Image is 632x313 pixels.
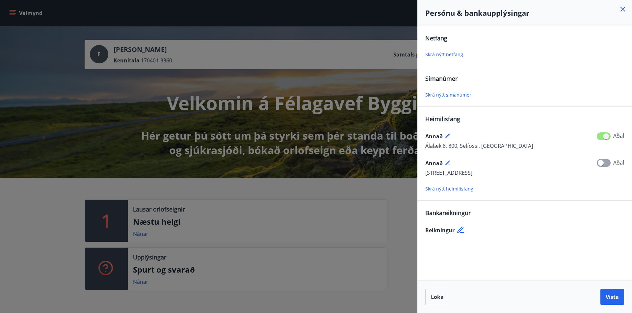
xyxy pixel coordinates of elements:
span: Netfang [425,34,447,42]
span: Annað [425,160,443,167]
span: Loka [431,293,444,301]
span: Aðal [613,159,624,166]
h4: Persónu & bankaupplýsingar [425,8,624,18]
span: Skrá nýtt netfang [425,51,463,57]
span: Skrá nýtt símanúmer [425,92,471,98]
span: Skrá nýtt heimilisfang [425,186,473,192]
span: Bankareikningur [425,209,471,217]
span: Reikningur [425,227,455,234]
button: Vista [600,289,624,305]
span: Annað [425,133,443,140]
span: Aðal [613,132,624,139]
span: Símanúmer [425,75,458,82]
span: Heimilisfang [425,115,460,123]
span: Vista [606,293,619,301]
button: Loka [425,289,449,305]
span: [STREET_ADDRESS] [425,169,472,176]
span: Álalæk 8, 800, Selfossi, [GEOGRAPHIC_DATA] [425,142,533,149]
